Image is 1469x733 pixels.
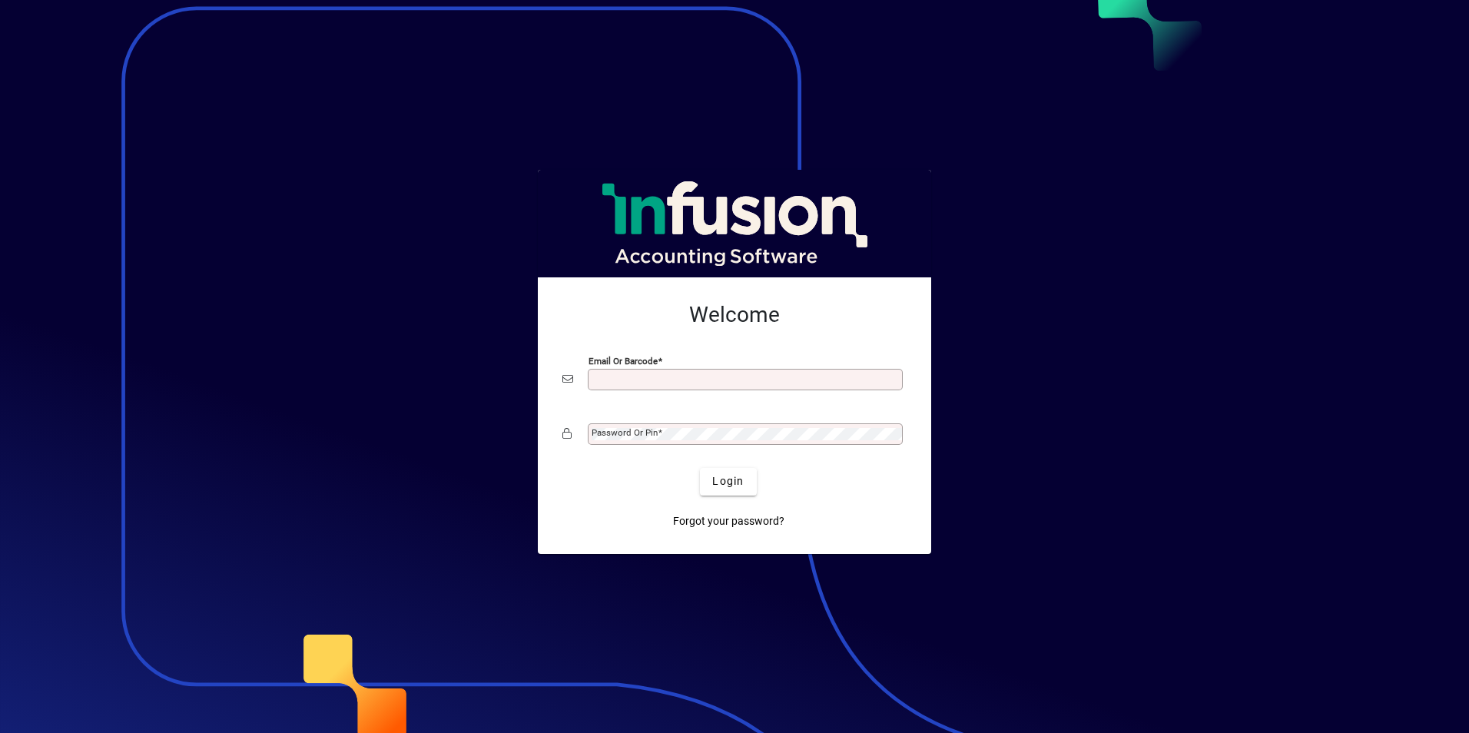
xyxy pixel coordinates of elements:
a: Forgot your password? [667,508,791,536]
span: Login [712,473,744,489]
mat-label: Email or Barcode [589,355,658,366]
span: Forgot your password? [673,513,784,529]
h2: Welcome [562,302,907,328]
mat-label: Password or Pin [592,427,658,438]
button: Login [700,468,756,496]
